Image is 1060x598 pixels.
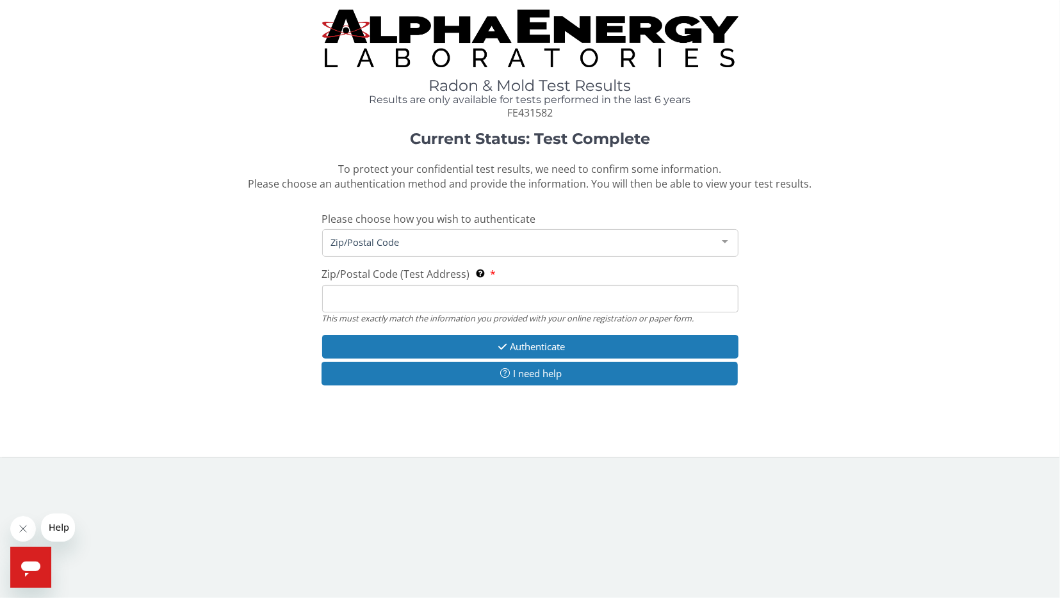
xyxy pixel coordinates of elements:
button: Authenticate [322,335,738,359]
iframe: Message from company [41,513,75,542]
span: To protect your confidential test results, we need to confirm some information. Please choose an ... [249,162,812,191]
h4: Results are only available for tests performed in the last 6 years [322,94,738,106]
strong: Current Status: Test Complete [410,129,650,148]
button: I need help [322,362,738,385]
img: TightCrop.jpg [322,10,738,67]
span: Zip/Postal Code (Test Address) [322,267,470,281]
span: FE431582 [507,106,553,120]
span: Please choose how you wish to authenticate [322,212,536,226]
h1: Radon & Mold Test Results [322,77,738,94]
div: This must exactly match the information you provided with your online registration or paper form. [322,312,738,324]
span: Zip/Postal Code [328,235,712,249]
iframe: Button to launch messaging window [10,547,51,588]
iframe: Close message [10,516,36,542]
